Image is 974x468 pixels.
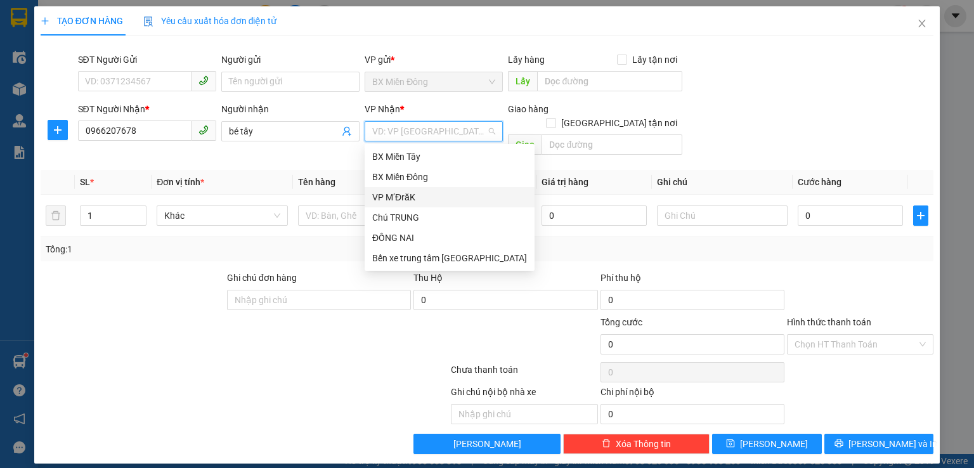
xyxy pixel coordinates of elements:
span: [GEOGRAPHIC_DATA] tận nơi [556,116,682,130]
span: Lấy hàng [508,55,545,65]
div: Người gửi [221,53,360,67]
div: VP M’ĐrăK [365,187,535,207]
img: icon [143,16,153,27]
div: ĐỒNG NAI [372,231,527,245]
div: BX Miền Tây [372,150,527,164]
div: Tên hàng: kiện ( : 1 ) [11,77,223,93]
span: Tổng cước [601,317,642,327]
div: Chú TRUNG [372,211,527,224]
div: Phí thu hộ [601,271,784,290]
div: SĐT Người Nhận [78,102,216,116]
div: VP M’ĐrăK [372,190,527,204]
div: Bến xe trung tâm [GEOGRAPHIC_DATA] [372,251,527,265]
div: Người nhận [221,102,360,116]
span: save [726,439,735,449]
input: VD: Bàn, Ghế [298,205,429,226]
button: printer[PERSON_NAME] và In [824,434,934,454]
div: BX Miền Đông [365,167,535,187]
div: SĐT Người Gửi [78,53,216,67]
div: BX Miền Đông [11,11,112,41]
span: user-add [342,126,352,136]
div: VP M’ĐrăK [121,11,223,26]
span: Gửi: [11,12,30,25]
input: Nhập ghi chú [451,404,597,424]
span: Xóa Thông tin [616,437,671,451]
span: Giá trị hàng [542,177,588,187]
div: VP gửi [365,53,503,67]
span: Lấy [508,71,537,91]
span: phone [198,75,209,86]
button: Close [904,6,940,42]
span: Đơn vị tính [157,177,204,187]
input: Dọc đường [542,134,682,155]
span: SL [112,75,129,93]
span: delete [602,439,611,449]
th: Ghi chú [652,170,793,195]
label: Ghi chú đơn hàng [227,273,297,283]
span: Cước hàng [798,177,841,187]
button: save[PERSON_NAME] [712,434,822,454]
span: [PERSON_NAME] và In [848,437,937,451]
span: [PERSON_NAME] [453,437,521,451]
span: Nhận: [121,12,152,25]
div: Chú TRUNG [365,207,535,228]
div: Chưa thanh toán [450,363,599,385]
div: 0983733023 [121,26,223,44]
span: plus [41,16,49,25]
span: plus [914,211,928,221]
div: ĐỒNG NAI [365,228,535,248]
button: deleteXóa Thông tin [563,434,710,454]
button: delete [46,205,66,226]
span: CC : [119,55,137,68]
button: [PERSON_NAME] [413,434,560,454]
div: 30.000 [119,51,224,69]
span: printer [834,439,843,449]
div: Tổng: 1 [46,242,377,256]
div: Chi phí nội bộ [601,385,784,404]
span: Giao [508,134,542,155]
div: BX Miền Đông [372,170,527,184]
span: Lấy tận nơi [627,53,682,67]
span: Thu Hộ [413,273,443,283]
div: Ghi chú nội bộ nhà xe [451,385,597,404]
span: plus [48,125,67,135]
div: Bến xe trung tâm Đà Nẵng [365,248,535,268]
span: [PERSON_NAME] [740,437,808,451]
span: Yêu cầu xuất hóa đơn điện tử [143,16,277,26]
input: Ghi Chú [657,205,788,226]
span: SL [80,177,90,187]
button: plus [48,120,68,140]
div: BX Miền Tây [365,146,535,167]
span: BX Miền Đông [372,72,495,91]
span: Tên hàng [298,177,335,187]
span: TẠO ĐƠN HÀNG [41,16,123,26]
span: VP Nhận [365,104,400,114]
button: plus [913,205,928,226]
label: Hình thức thanh toán [787,317,871,327]
span: phone [198,125,209,135]
span: Giao hàng [508,104,549,114]
span: close [917,18,927,29]
input: Ghi chú đơn hàng [227,290,411,310]
span: Khác [164,206,280,225]
input: Dọc đường [537,71,682,91]
input: 0 [542,205,647,226]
